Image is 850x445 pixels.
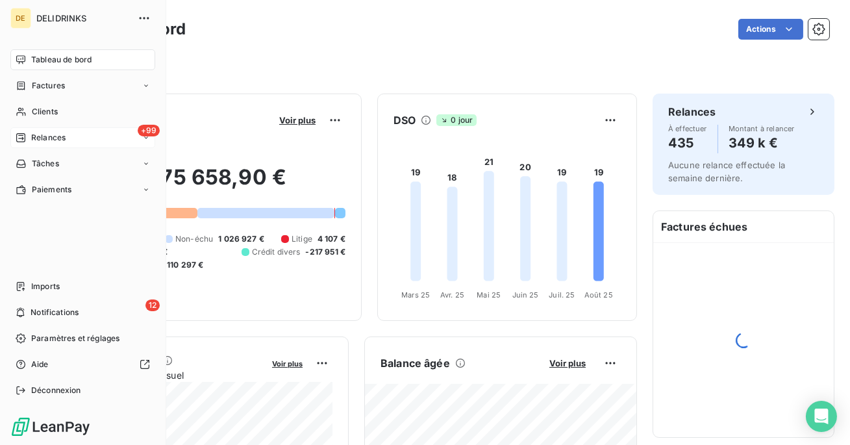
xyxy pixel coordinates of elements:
button: Voir plus [268,357,306,369]
span: Factures [32,80,65,92]
span: Tableau de bord [31,54,92,66]
span: Crédit divers [252,246,301,258]
button: Voir plus [545,357,590,369]
h6: Balance âgée [381,355,450,371]
span: Notifications [31,307,79,318]
span: -110 297 € [163,259,204,271]
a: Factures [10,75,155,96]
span: +99 [138,125,160,136]
h4: 435 [668,133,707,153]
span: Tâches [32,158,59,170]
span: Montant à relancer [729,125,795,133]
a: +99Relances [10,127,155,148]
h4: 349 k € [729,133,795,153]
tspan: Mai 25 [477,290,501,299]
h2: 1 375 658,90 € [73,164,345,203]
span: Chiffre d'affaires mensuel [73,368,263,382]
span: Paramètres et réglages [31,333,119,344]
tspan: Août 25 [584,290,613,299]
span: Voir plus [279,115,316,125]
span: Voir plus [549,358,586,368]
span: Aide [31,359,49,370]
a: Tâches [10,153,155,174]
span: -217 951 € [306,246,346,258]
span: Relances [31,132,66,144]
span: 1 026 927 € [218,233,264,245]
a: Paiements [10,179,155,200]
span: Litige [292,233,312,245]
span: DELIDRINKS [36,13,130,23]
a: Clients [10,101,155,122]
button: Voir plus [275,114,319,126]
span: À effectuer [668,125,707,133]
button: Actions [738,19,803,40]
span: Non-échu [175,233,213,245]
tspan: Juil. 25 [549,290,575,299]
tspan: Juin 25 [512,290,539,299]
div: DE [10,8,31,29]
a: Tableau de bord [10,49,155,70]
a: Paramètres et réglages [10,328,155,349]
tspan: Mars 25 [401,290,430,299]
span: Imports [31,281,60,292]
span: Déconnexion [31,385,81,396]
span: Paiements [32,184,71,196]
div: Open Intercom Messenger [806,401,837,432]
span: Clients [32,106,58,118]
h6: Relances [668,104,716,120]
h6: Factures échues [653,211,834,242]
a: Imports [10,276,155,297]
span: 4 107 € [318,233,345,245]
a: Aide [10,354,155,375]
img: Logo LeanPay [10,416,91,437]
span: Aucune relance effectuée la semaine dernière. [668,160,785,183]
span: Voir plus [272,359,303,368]
tspan: Avr. 25 [440,290,464,299]
span: 12 [145,299,160,311]
h6: DSO [394,112,416,128]
span: 0 jour [436,114,477,126]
